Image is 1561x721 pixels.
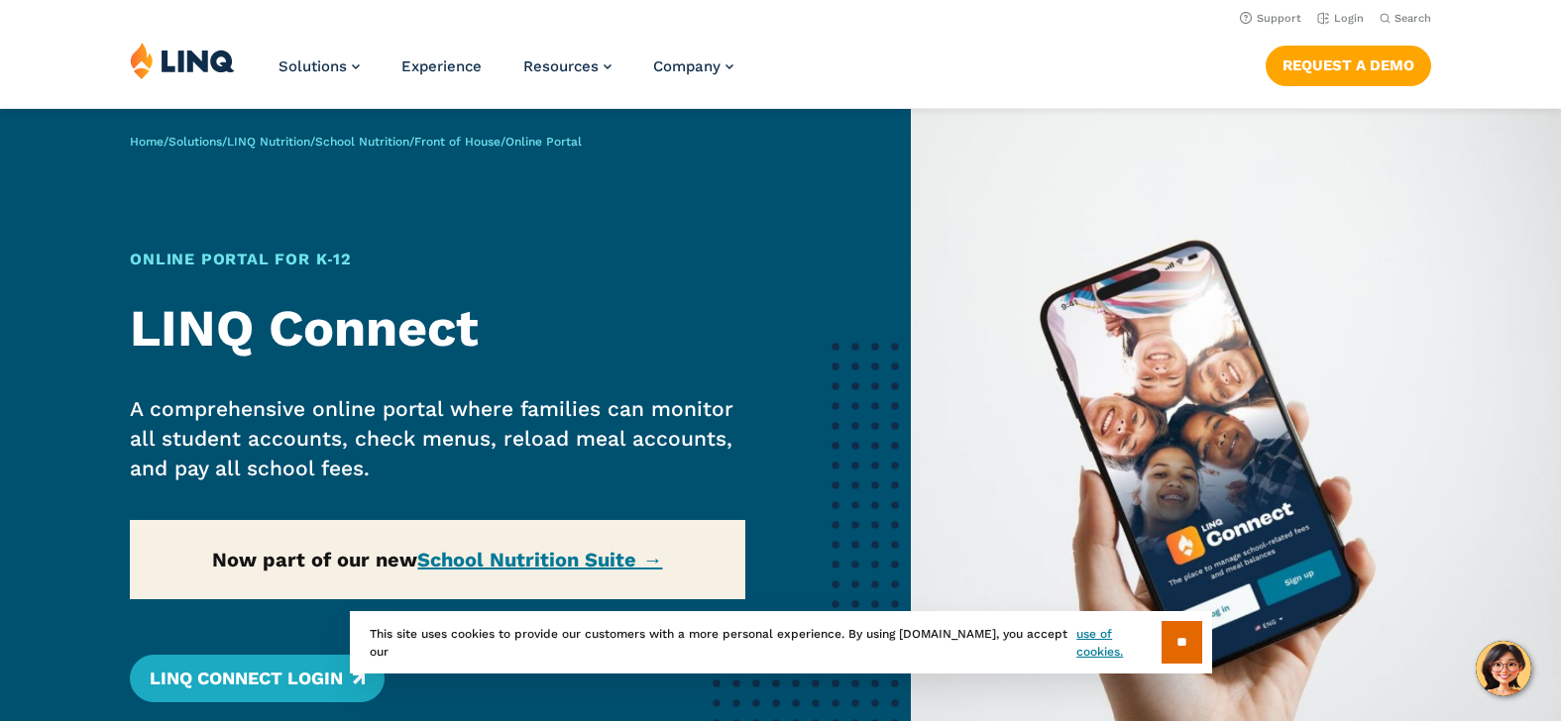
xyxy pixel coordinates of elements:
[1076,625,1161,661] a: use of cookies.
[523,57,599,75] span: Resources
[653,57,721,75] span: Company
[401,57,482,75] a: Experience
[350,611,1212,673] div: This site uses cookies to provide our customers with a more personal experience. By using [DOMAIN...
[130,248,745,271] h1: Online Portal for K‑12
[1317,12,1364,25] a: Login
[212,548,662,571] strong: Now part of our new
[130,42,235,79] img: LINQ | K‑12 Software
[279,57,347,75] span: Solutions
[1380,11,1431,26] button: Open Search Bar
[1476,641,1531,696] button: Hello, have a question? Let’s chat.
[168,135,222,149] a: Solutions
[130,135,164,149] a: Home
[523,57,612,75] a: Resources
[315,135,409,149] a: School Nutrition
[505,135,582,149] span: Online Portal
[279,57,360,75] a: Solutions
[1266,46,1431,85] a: Request a Demo
[130,135,582,149] span: / / / / /
[653,57,733,75] a: Company
[414,135,501,149] a: Front of House
[1266,42,1431,85] nav: Button Navigation
[130,298,479,359] strong: LINQ Connect
[279,42,733,107] nav: Primary Navigation
[1394,12,1431,25] span: Search
[227,135,310,149] a: LINQ Nutrition
[130,394,745,483] p: A comprehensive online portal where families can monitor all student accounts, check menus, reloa...
[1240,12,1301,25] a: Support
